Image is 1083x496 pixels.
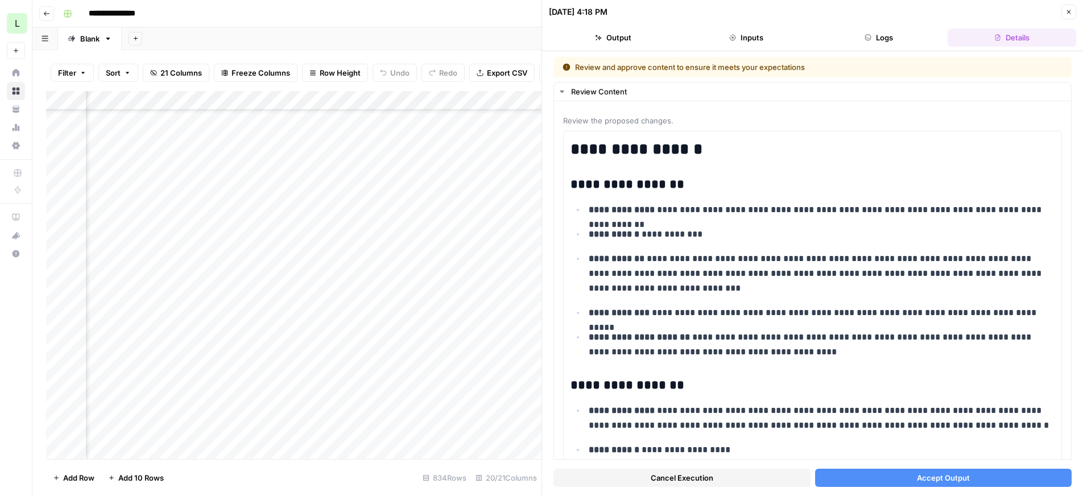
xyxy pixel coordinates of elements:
[7,9,25,38] button: Workspace: Lob
[917,472,970,483] span: Accept Output
[46,469,101,487] button: Add Row
[302,64,368,82] button: Row Height
[143,64,209,82] button: 21 Columns
[7,118,25,137] a: Usage
[487,67,527,78] span: Export CSV
[554,82,1071,101] button: Review Content
[815,469,1072,487] button: Accept Output
[80,33,100,44] div: Blank
[98,64,138,82] button: Sort
[682,28,811,47] button: Inputs
[7,245,25,263] button: Help + Support
[549,28,677,47] button: Output
[439,67,457,78] span: Redo
[58,67,76,78] span: Filter
[7,226,25,245] button: What's new?
[815,28,944,47] button: Logs
[7,64,25,82] a: Home
[232,67,290,78] span: Freeze Columns
[7,82,25,100] a: Browse
[553,469,811,487] button: Cancel Execution
[51,64,94,82] button: Filter
[469,64,535,82] button: Export CSV
[106,67,121,78] span: Sort
[320,67,361,78] span: Row Height
[563,61,934,73] div: Review and approve content to ensure it meets your expectations
[418,469,471,487] div: 834 Rows
[15,16,20,30] span: L
[549,6,607,18] div: [DATE] 4:18 PM
[63,472,94,483] span: Add Row
[7,208,25,226] a: AirOps Academy
[7,137,25,155] a: Settings
[571,86,1064,97] div: Review Content
[948,28,1076,47] button: Details
[651,472,713,483] span: Cancel Execution
[563,115,1062,126] span: Review the proposed changes.
[7,227,24,244] div: What's new?
[214,64,297,82] button: Freeze Columns
[373,64,417,82] button: Undo
[471,469,541,487] div: 20/21 Columns
[118,472,164,483] span: Add 10 Rows
[7,100,25,118] a: Your Data
[390,67,410,78] span: Undo
[58,27,122,50] a: Blank
[160,67,202,78] span: 21 Columns
[101,469,171,487] button: Add 10 Rows
[421,64,465,82] button: Redo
